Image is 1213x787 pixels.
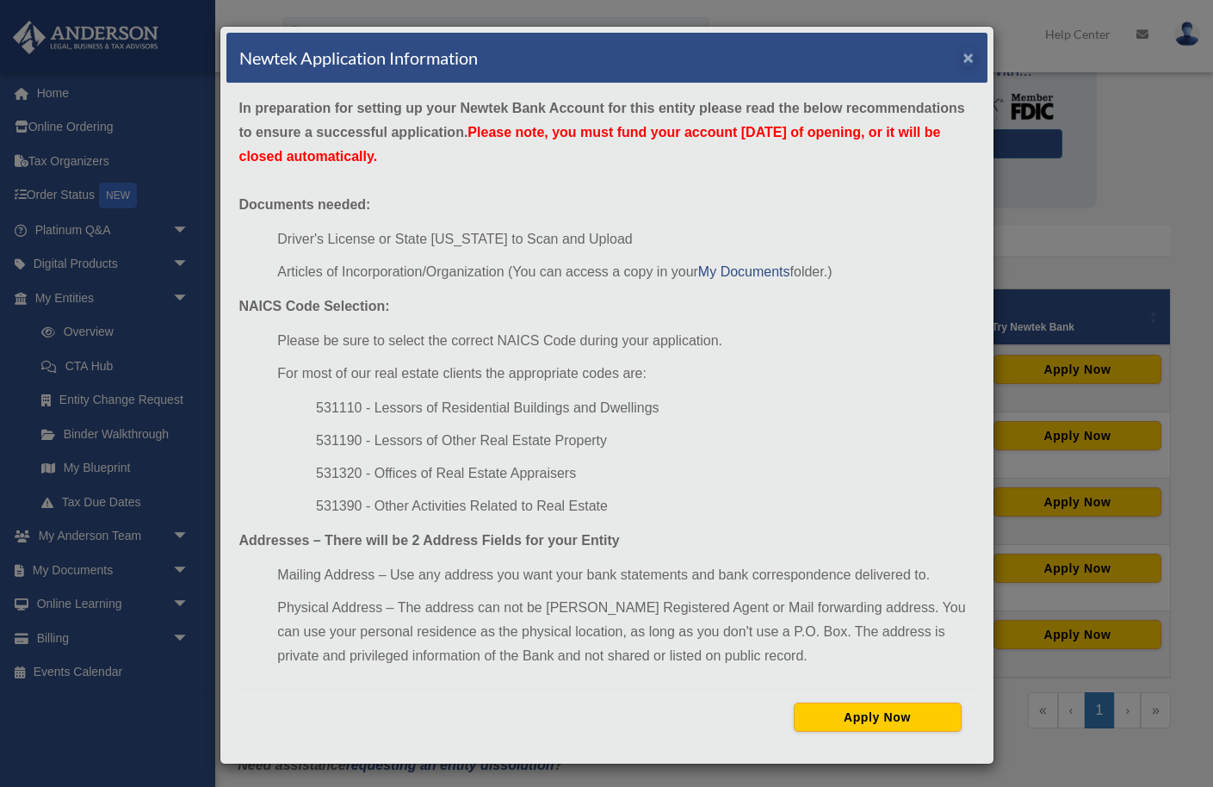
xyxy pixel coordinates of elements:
[794,703,962,732] button: Apply Now
[316,429,974,453] li: 531190 - Lessors of Other Real Estate Property
[239,533,620,548] strong: Addresses – There will be 2 Address Fields for your Entity
[277,329,974,353] li: Please be sure to select the correct NAICS Code during your application.
[698,264,790,279] a: My Documents
[316,494,974,518] li: 531390 - Other Activities Related to Real Estate
[277,596,974,668] li: Physical Address – The address can not be [PERSON_NAME] Registered Agent or Mail forwarding addre...
[963,48,975,66] button: ×
[277,362,974,386] li: For most of our real estate clients the appropriate codes are:
[316,396,974,420] li: 531110 - Lessors of Residential Buildings and Dwellings
[239,125,941,164] span: Please note, you must fund your account [DATE] of opening, or it will be closed automatically.
[239,299,390,313] strong: NAICS Code Selection:
[239,197,371,212] strong: Documents needed:
[239,46,478,70] h4: Newtek Application Information
[316,462,974,486] li: 531320 - Offices of Real Estate Appraisers
[277,563,974,587] li: Mailing Address – Use any address you want your bank statements and bank correspondence delivered...
[277,227,974,251] li: Driver's License or State [US_STATE] to Scan and Upload
[239,101,965,164] strong: In preparation for setting up your Newtek Bank Account for this entity please read the below reco...
[277,260,974,284] li: Articles of Incorporation/Organization (You can access a copy in your folder.)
